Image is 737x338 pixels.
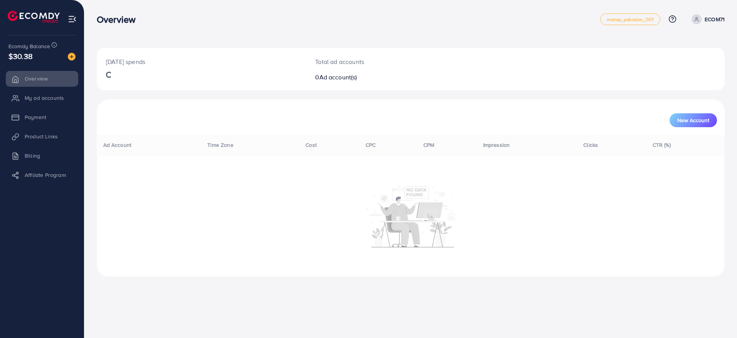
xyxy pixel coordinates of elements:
a: metap_pakistan_001 [600,13,660,25]
span: $30.38 [8,50,33,62]
span: New Account [677,118,709,123]
h2: 0 [315,74,454,81]
span: Ecomdy Balance [8,42,50,50]
img: menu [68,15,77,24]
p: ECOM71 [705,15,725,24]
h3: Overview [97,14,142,25]
p: Total ad accounts [315,57,454,66]
img: logo [8,11,60,23]
span: Ad account(s) [319,73,357,81]
span: metap_pakistan_001 [607,17,654,22]
a: ECOM71 [688,14,725,24]
p: [DATE] spends [106,57,297,66]
img: image [68,53,76,61]
button: New Account [670,113,717,127]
